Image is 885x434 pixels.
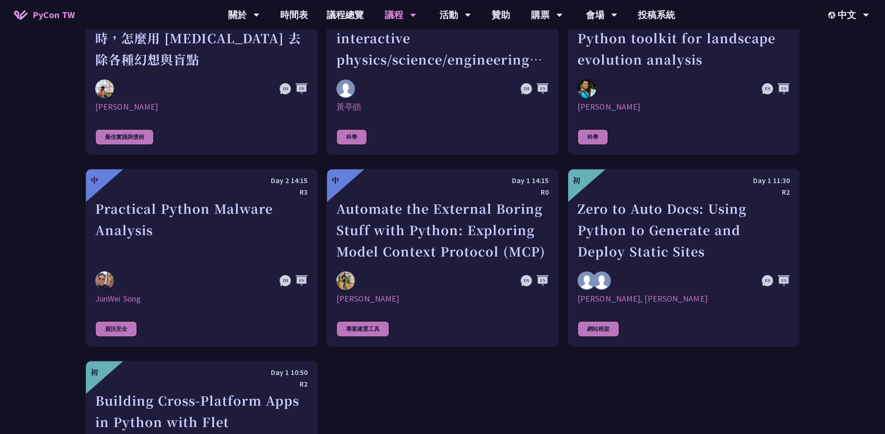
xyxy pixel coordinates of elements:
[14,10,28,20] img: Home icon of PyCon TW 2025
[95,6,308,70] div: 請來的 AI Agent 同事們在寫程式時，怎麼用 [MEDICAL_DATA] 去除各種幻想與盲點
[95,79,114,98] img: Keith Yang
[85,169,317,347] a: 中 Day 2 14:15 R3 Practical Python Malware Analysis JunWei Song JunWei Song 資訊安全
[577,321,619,337] div: 網站框架
[95,186,308,198] div: R3
[95,129,154,145] div: 最佳實踐與慣例
[336,129,367,145] div: 科學
[95,101,308,112] div: [PERSON_NAME]
[91,367,98,378] div: 初
[336,6,549,70] div: How to write an easy to use, interactive physics/science/engineering simulator leveraging ctypes,...
[828,12,838,19] img: Locale Icon
[577,293,790,304] div: [PERSON_NAME], [PERSON_NAME]
[336,101,549,112] div: 黃亭皓
[332,175,339,186] div: 中
[577,129,608,145] div: 科學
[95,367,308,378] div: Day 1 10:50
[95,175,308,186] div: Day 2 14:15
[95,378,308,390] div: R2
[577,175,790,186] div: Day 1 11:30
[336,175,549,186] div: Day 1 14:15
[336,271,355,290] img: Ryosuke Tanno
[592,271,611,290] img: Tiffany Gau
[577,79,596,98] img: Ricarido Saturay
[33,8,75,22] span: PyCon TW
[336,321,389,337] div: 專案建置工具
[336,186,549,198] div: R0
[327,169,558,347] a: 中 Day 1 14:15 R0 Automate the External Boring Stuff with Python: Exploring Model Context Protocol...
[336,293,549,304] div: [PERSON_NAME]
[95,271,114,290] img: JunWei Song
[577,198,790,262] div: Zero to Auto Docs: Using Python to Generate and Deploy Static Sites
[91,175,98,186] div: 中
[5,3,84,26] a: PyCon TW
[577,6,790,70] div: From topography to process: A Python toolkit for landscape evolution analysis
[95,321,137,337] div: 資訊安全
[577,101,790,112] div: [PERSON_NAME]
[568,169,800,347] a: 初 Day 1 11:30 R2 Zero to Auto Docs: Using Python to Generate and Deploy Static Sites Daniel GauTi...
[577,271,596,290] img: Daniel Gau
[95,293,308,304] div: JunWei Song
[573,175,580,186] div: 初
[336,79,355,98] img: 黃亭皓
[577,186,790,198] div: R2
[336,198,549,262] div: Automate the External Boring Stuff with Python: Exploring Model Context Protocol (MCP)
[95,198,308,262] div: Practical Python Malware Analysis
